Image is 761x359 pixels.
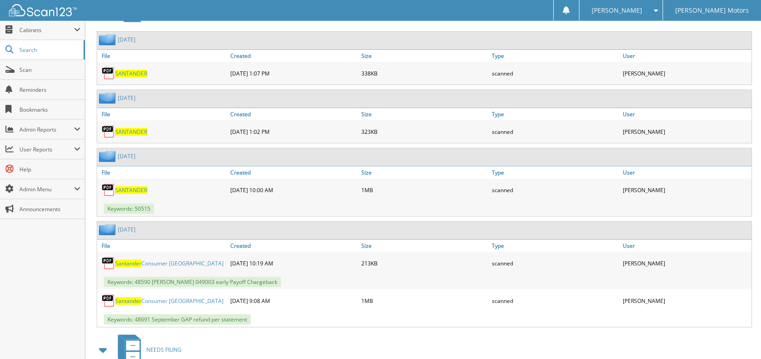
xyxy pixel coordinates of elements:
img: folder2.png [99,34,118,45]
a: SantanderConsumer [GEOGRAPHIC_DATA] [115,297,224,305]
div: [DATE] 1:07 PM [228,64,359,82]
img: scan123-logo-white.svg [9,4,77,16]
span: Reminders [19,86,80,94]
span: Bookmarks [19,106,80,113]
div: scanned [490,64,621,82]
div: 1MB [359,292,490,310]
span: Keywords: 48590 [PERSON_NAME] 049003 early Payoff Chargeback [104,277,281,287]
a: Size [359,50,490,62]
span: Admin Menu [19,185,74,193]
span: Admin Reports [19,126,74,133]
img: folder2.png [99,92,118,104]
a: Type [490,50,621,62]
span: Cabinets [19,26,74,34]
a: [DATE] [118,152,135,160]
a: SANTANDER [115,186,147,194]
div: scanned [490,292,621,310]
a: SANTANDER [115,128,147,136]
a: User [621,240,752,252]
img: PDF.png [102,256,115,270]
a: SANTANDER [115,70,147,77]
a: Created [228,166,359,179]
div: 323KB [359,123,490,141]
span: [PERSON_NAME] [591,8,642,13]
a: Type [490,108,621,120]
img: PDF.png [102,125,115,138]
a: Size [359,108,490,120]
div: [PERSON_NAME] [621,292,752,310]
a: User [621,166,752,179]
a: Size [359,166,490,179]
img: folder2.png [99,224,118,235]
a: Created [228,50,359,62]
a: Created [228,108,359,120]
div: 338KB [359,64,490,82]
div: [PERSON_NAME] [621,181,752,199]
div: [DATE] 9:08 AM [228,292,359,310]
span: Santander [115,260,141,267]
a: Created [228,240,359,252]
a: File [97,240,228,252]
div: [DATE] 1:02 PM [228,123,359,141]
span: NEEDS FILING [146,346,182,354]
a: File [97,166,228,179]
span: User Reports [19,146,74,153]
a: User [621,108,752,120]
div: [PERSON_NAME] [621,64,752,82]
a: Type [490,166,621,179]
span: Scan [19,66,80,74]
div: [PERSON_NAME] [621,123,752,141]
span: Announcements [19,205,80,213]
a: [DATE] [118,226,135,233]
div: 213KB [359,254,490,272]
div: [PERSON_NAME] [621,254,752,272]
span: Keywords: 50515 [104,203,154,214]
a: Size [359,240,490,252]
div: scanned [490,123,621,141]
a: [DATE] [118,36,135,43]
a: File [97,108,228,120]
a: User [621,50,752,62]
div: scanned [490,254,621,272]
a: SantanderConsumer [GEOGRAPHIC_DATA] [115,260,224,267]
div: [DATE] 10:00 AM [228,181,359,199]
a: Type [490,240,621,252]
div: scanned [490,181,621,199]
span: Help [19,165,80,173]
img: PDF.png [102,66,115,80]
iframe: Chat Widget [716,316,761,359]
span: [PERSON_NAME] Motors [675,8,749,13]
a: File [97,50,228,62]
img: PDF.png [102,183,115,197]
span: Santander [115,297,141,305]
div: 1MB [359,181,490,199]
a: [DATE] [118,94,135,102]
span: Search [19,46,79,54]
img: PDF.png [102,294,115,307]
div: [DATE] 10:19 AM [228,254,359,272]
span: Keywords: 48691 September GAP refund per statement [104,314,251,325]
img: folder2.png [99,151,118,162]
